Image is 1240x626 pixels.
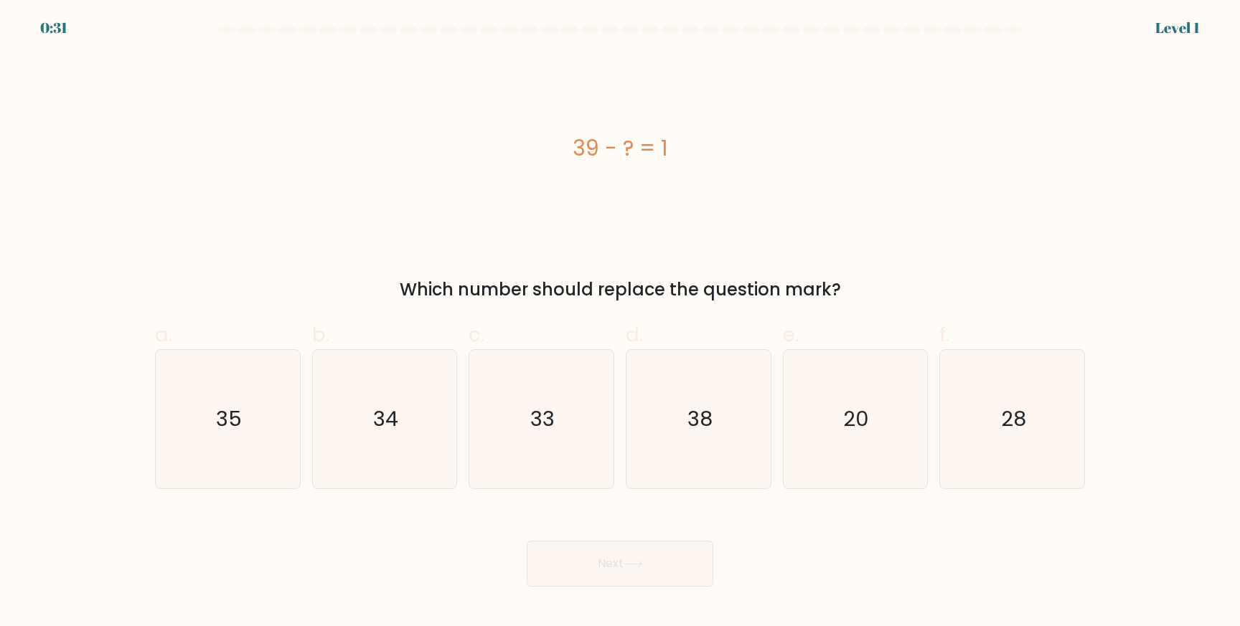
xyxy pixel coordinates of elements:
[783,321,799,348] span: e.
[40,17,67,39] div: 0:31
[527,541,713,587] button: Next
[373,405,398,434] text: 34
[312,321,329,348] span: b.
[164,277,1076,303] div: Which number should replace the question mark?
[687,405,713,434] text: 38
[155,321,172,348] span: a.
[155,132,1085,164] div: 39 - ? = 1
[626,321,643,348] span: d.
[844,405,870,434] text: 20
[469,321,484,348] span: c.
[216,405,242,434] text: 35
[531,405,555,434] text: 33
[1001,405,1026,434] text: 28
[1155,17,1200,39] div: Level 1
[939,321,949,348] span: f.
